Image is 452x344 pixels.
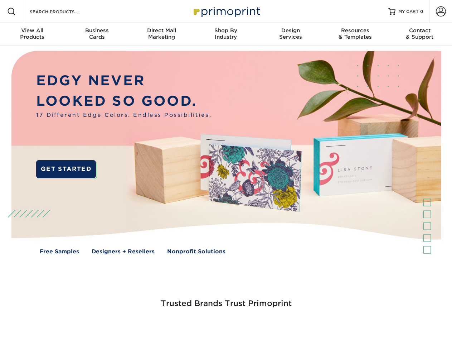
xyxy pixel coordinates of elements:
h3: Trusted Brands Trust Primoprint [17,282,436,317]
span: 0 [420,9,423,14]
a: DesignServices [258,23,323,46]
input: SEARCH PRODUCTS..... [29,7,99,16]
div: Services [258,27,323,40]
div: Marketing [129,27,194,40]
div: Industry [194,27,258,40]
span: Contact [388,27,452,34]
a: Nonprofit Solutions [167,248,225,256]
span: Direct Mail [129,27,194,34]
a: Free Samples [40,248,79,256]
span: Business [64,27,129,34]
span: 17 Different Edge Colors. Endless Possibilities. [36,111,212,119]
a: Resources& Templates [323,23,387,46]
div: Cards [64,27,129,40]
p: LOOKED SO GOOD. [36,91,212,111]
span: MY CART [398,9,419,15]
div: & Templates [323,27,387,40]
a: BusinessCards [64,23,129,46]
span: Design [258,27,323,34]
a: Designers + Resellers [92,248,155,256]
span: Shop By [194,27,258,34]
img: Primoprint [190,4,262,19]
a: Contact& Support [388,23,452,46]
p: EDGY NEVER [36,71,212,91]
span: Resources [323,27,387,34]
a: Shop ByIndustry [194,23,258,46]
a: GET STARTED [36,160,96,178]
div: & Support [388,27,452,40]
a: Direct MailMarketing [129,23,194,46]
